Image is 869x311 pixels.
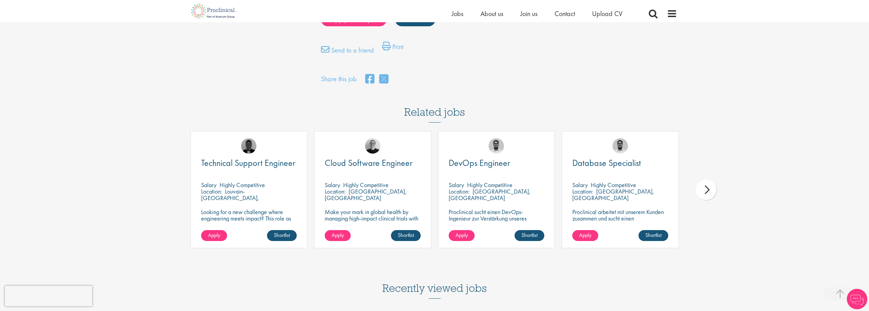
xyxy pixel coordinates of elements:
[449,187,469,195] span: Location:
[696,180,716,200] div: next
[449,209,545,228] p: Proclinical sucht einen DevOps-Ingenieur zur Verstärkung unseres Kundenteams in [GEOGRAPHIC_DATA].
[325,187,346,195] span: Location:
[555,9,575,18] a: Contact
[325,157,412,169] span: Cloud Software Engineer
[201,187,259,208] p: Louvain-[GEOGRAPHIC_DATA], [GEOGRAPHIC_DATA]
[325,209,421,228] p: Make your mark in global health by managing high-impact clinical trials with a leading CRO.
[379,72,388,87] a: share on twitter
[325,159,421,167] a: Cloud Software Engineer
[467,181,513,189] p: Highly Competitive
[201,181,216,189] span: Salary
[449,187,531,202] p: [GEOGRAPHIC_DATA], [GEOGRAPHIC_DATA]
[201,159,297,167] a: Technical Support Engineer
[332,231,344,239] span: Apply
[325,230,351,241] a: Apply
[391,230,421,241] a: Shortlist
[480,9,503,18] a: About us
[572,230,598,241] a: Apply
[365,72,374,87] a: share on facebook
[201,187,222,195] span: Location:
[579,231,591,239] span: Apply
[241,138,256,154] img: Tom Stables
[449,157,510,169] span: DevOps Engineer
[325,187,407,202] p: [GEOGRAPHIC_DATA], [GEOGRAPHIC_DATA]
[639,230,668,241] a: Shortlist
[325,181,340,189] span: Salary
[592,9,622,18] a: Upload CV
[572,181,588,189] span: Salary
[343,181,389,189] p: Highly Competitive
[220,181,265,189] p: Highly Competitive
[267,230,297,241] a: Shortlist
[572,157,641,169] span: Database Specialist
[5,286,92,306] iframe: reCAPTCHA
[452,9,463,18] a: Jobs
[449,159,545,167] a: DevOps Engineer
[321,74,357,84] label: Share this job
[520,9,537,18] a: Join us
[572,187,593,195] span: Location:
[201,157,295,169] span: Technical Support Engineer
[572,187,654,202] p: [GEOGRAPHIC_DATA], [GEOGRAPHIC_DATA]
[208,231,220,239] span: Apply
[404,89,465,123] h3: Related jobs
[455,231,468,239] span: Apply
[382,42,403,55] a: Print
[847,289,867,309] img: Chatbot
[201,230,227,241] a: Apply
[201,209,297,235] p: Looking for a new challenge where engineering meets impact? This role as Technical Support Engine...
[365,138,380,154] img: Emma Pretorious
[382,265,487,299] h3: Recently viewed jobs
[489,138,504,154] img: Timothy Deschamps
[515,230,544,241] a: Shortlist
[591,181,636,189] p: Highly Competitive
[449,230,475,241] a: Apply
[449,181,464,189] span: Salary
[613,138,628,154] img: Timothy Deschamps
[572,159,668,167] a: Database Specialist
[321,45,374,59] a: Send to a friend
[572,209,668,241] p: Proclinical arbeitet mit unserem Kunden zusammen und sucht einen Datenbankspezialisten zur Verstä...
